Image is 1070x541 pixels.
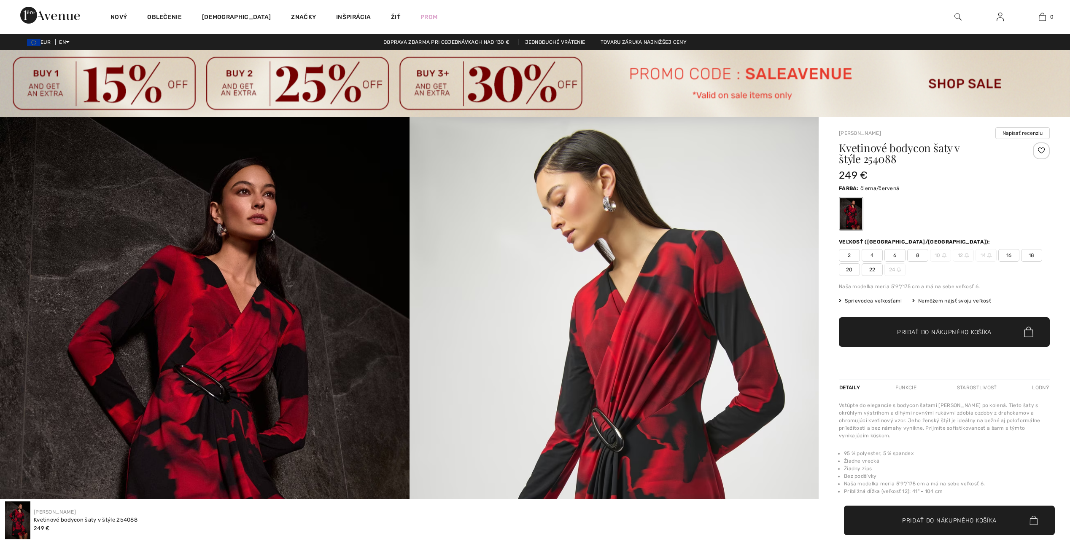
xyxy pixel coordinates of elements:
li: Žiadny zips [844,465,1050,472]
img: ring-m.svg [942,253,946,257]
span: Pridať do nákupného košíka [902,516,997,525]
li: Približná dĺžka (veľkosť 12): 41" - 104 cm [844,487,1050,495]
li: 95 % polyester, 5 % spandex [844,450,1050,457]
a: 0 [1021,12,1063,22]
img: ring-m.svg [987,253,992,257]
a: Značky [291,13,316,22]
font: 14 [981,252,986,259]
a: Sign In [990,12,1011,22]
a: [PERSON_NAME] [34,509,76,515]
span: 249 € [839,169,868,181]
a: tovaru Záruka najnižšej ceny [594,39,693,45]
span: Inšpirácia [336,13,371,22]
img: 1ère Avenue [20,7,80,24]
span: čierna/červená [860,185,899,191]
span: 18 [1021,249,1042,262]
a: Prom [420,13,437,21]
h1: Kvetinové bodycon šaty v štýle 254088 [839,142,1015,164]
a: [DEMOGRAPHIC_DATA] [202,13,271,22]
a: [PERSON_NAME] [839,130,881,136]
button: Pridať do nákupného košíka [839,317,1050,347]
li: Bez podšívky [844,472,1050,480]
a: Oblečenie [147,13,182,22]
a: Jednoduché vrátenie [518,39,593,45]
img: Bag.svg [1024,327,1033,337]
button: Pridať do nákupného košíka [844,506,1055,535]
a: Nový [111,13,127,22]
div: Vstúpte do elegancie s bodycon šatami [PERSON_NAME] po kolená. Tieto šaty s okrúhlym výstrihom a ... [839,402,1050,439]
font: Nemôžem nájsť svoju veľkosť [918,298,991,304]
span: 4 [862,249,883,262]
font: 10 [935,252,941,259]
img: Kvetinové bodycon šaty v štýle 254088 [5,501,30,539]
span: 20 [839,263,860,276]
a: Žiť [391,13,400,21]
img: ring-m.svg [965,253,969,257]
div: Black/red [840,198,862,230]
span: 2 [839,249,860,262]
li: Naša modelka meria 5'9"/175 cm a má na sebe veľkosť 6. [844,480,1050,487]
span: 8 [907,249,928,262]
a: Doprava zdarma pri objednávkach nad 130 € [377,39,516,45]
font: EN [59,39,66,45]
span: 16 [998,249,1019,262]
img: Moja taška [1039,12,1046,22]
div: Funkcie [888,380,924,395]
img: Euro [27,39,40,46]
div: Naša modelka meria 5'9"/175 cm a má na sebe veľkosť 6. [839,283,1050,290]
img: Moje informácie [997,12,1004,22]
div: Veľkosť ([GEOGRAPHIC_DATA]/[GEOGRAPHIC_DATA]): [839,238,992,246]
button: Napísať recenziu [995,127,1050,139]
img: ring-m.svg [897,268,901,272]
div: Lodný [1030,380,1050,395]
font: 24 [889,266,895,273]
div: Kvetinové bodycon šaty v štýle 254088 [34,516,137,524]
span: Farba: [839,185,859,191]
span: Pridať do nákupného košíka [897,327,992,336]
span: 249 € [34,525,50,531]
span: 6 [884,249,906,262]
span: 0 [1050,13,1054,21]
li: Žiadne vrecká [844,457,1050,465]
img: Bag.svg [1030,516,1038,525]
div: Starostlivosť [950,380,1004,395]
img: Vyhľadávanie na webovej stránke [954,12,962,22]
font: Sprievodca veľkosťami [845,298,902,304]
font: 12 [958,252,963,259]
div: Detaily [839,380,862,395]
span: EUR [27,39,54,45]
span: 22 [862,263,883,276]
